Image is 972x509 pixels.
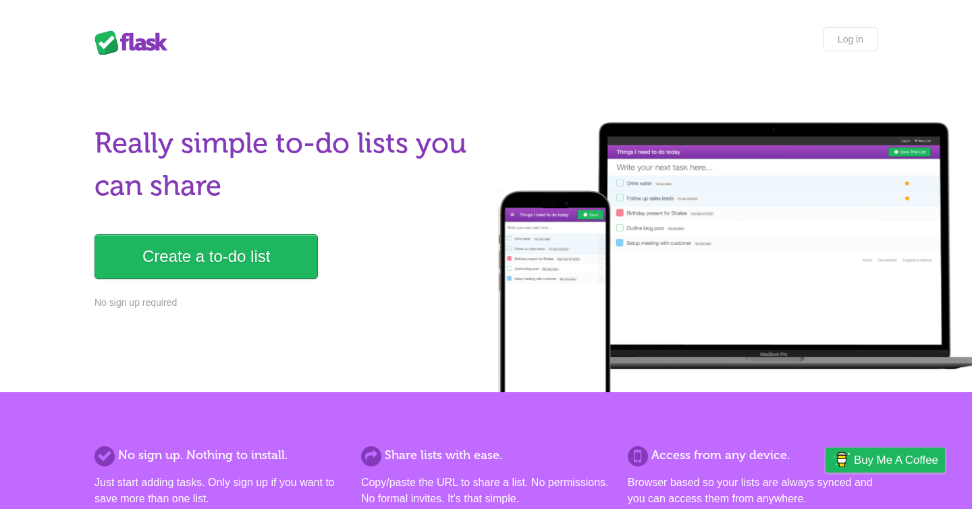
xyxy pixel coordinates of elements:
[854,448,938,472] span: Buy me a coffee
[628,446,878,464] h2: Access from any device.
[361,475,611,507] p: Copy/paste the URL to share a list. No permissions. No formal invites. It's that simple.
[94,446,344,464] h2: No sign up. Nothing to install.
[361,446,611,464] h2: Share lists with ease.
[94,234,318,279] a: Create a to-do list
[94,475,344,507] p: Just start adding tasks. Only sign up if you want to save more than one list.
[823,27,878,51] a: Log in
[628,475,878,507] p: Browser based so your lists are always synced and you can access them from anywhere.
[94,296,478,310] p: No sign up required
[94,30,175,55] div: Flask Lists
[832,448,850,471] img: Buy me a coffee
[94,122,478,207] h1: Really simple to-do lists you can share
[826,448,945,473] a: Buy me a coffee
